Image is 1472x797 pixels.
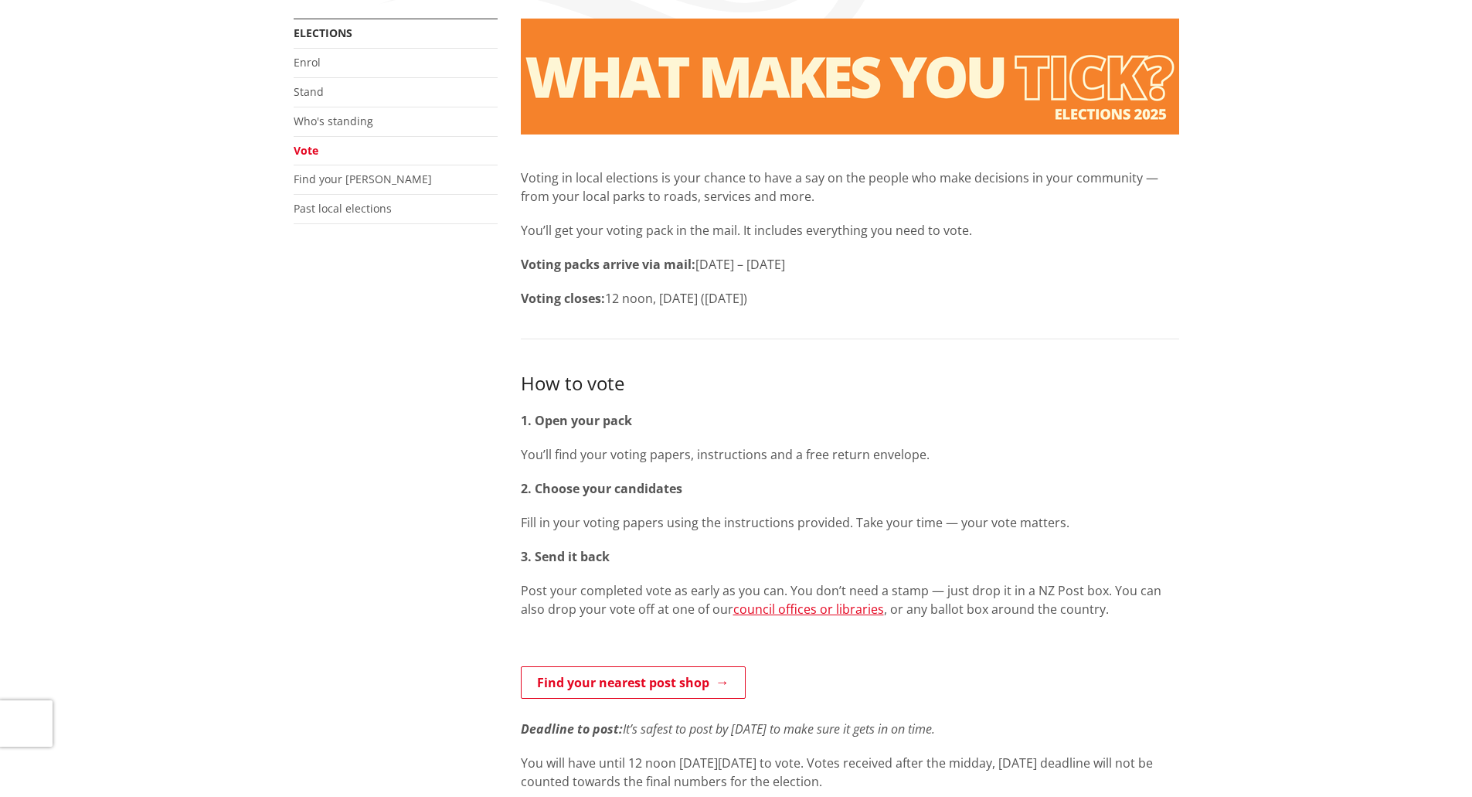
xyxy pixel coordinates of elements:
a: council offices or libraries [733,601,884,618]
strong: Voting closes: [521,290,605,307]
p: You’ll get your voting pack in the mail. It includes everything you need to vote. [521,221,1179,240]
p: You will have until 12 noon [DATE][DATE] to vote. Votes received after the midday, [DATE] deadlin... [521,754,1179,791]
p: Post your completed vote as early as you can. You don’t need a stamp — just drop it in a NZ Post ... [521,581,1179,618]
h3: How to vote [521,370,1179,396]
a: Stand [294,84,324,99]
em: It’s safest to post by [DATE] to make sure it gets in on time. [623,720,935,737]
a: Find your [PERSON_NAME] [294,172,432,186]
a: Elections [294,26,352,40]
iframe: Messenger Launcher [1401,732,1457,788]
em: Deadline to post: [521,720,623,737]
a: Past local elections [294,201,392,216]
a: Who's standing [294,114,373,128]
strong: 3. Send it back [521,548,610,565]
strong: 2. Choose your candidates [521,480,682,497]
strong: Voting packs arrive via mail: [521,256,695,273]
strong: 1. Open your pack [521,412,632,429]
p: [DATE] – [DATE] [521,255,1179,274]
span: 12 noon, [DATE] ([DATE]) [605,290,747,307]
a: Enrol [294,55,321,70]
p: Voting in local elections is your chance to have a say on the people who make decisions in your c... [521,169,1179,206]
a: Vote [294,143,318,158]
span: You’ll find your voting papers, instructions and a free return envelope. [521,446,930,463]
img: Vote banner [521,19,1179,135]
a: Find your nearest post shop [521,666,746,699]
p: Fill in your voting papers using the instructions provided. Take your time — your vote matters. [521,513,1179,532]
